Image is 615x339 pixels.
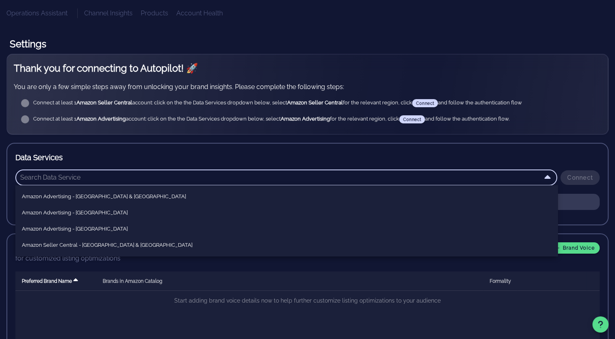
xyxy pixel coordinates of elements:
[22,278,72,284] span: Preferred Brand Name
[76,100,132,106] strong: Amazon Seller Central
[33,99,595,107] div: Connect at least 1 account: click on the the Data Services dropdown below, select for the relevan...
[592,316,609,333] button: Support
[76,116,126,122] strong: Amazon Advertising
[33,115,595,123] div: Connect at least 1 account: click on the the Data Services dropdown below, select for the relevan...
[14,82,601,92] p: You are only a few simple steps away from unlocking your brand insights. Please complete the foll...
[15,291,600,310] td: Start adding brand voice details now to help further customize listing optimizations to your audi...
[22,226,551,232] div: Amazon Advertising - [GEOGRAPHIC_DATA]
[490,278,511,284] span: Formality
[6,34,609,54] h1: Settings
[554,244,595,252] span: Brand Voice
[15,152,600,163] h3: Data Services
[103,278,162,284] span: Brands in Amazon Catalog
[14,61,601,76] h2: Thank you for connecting to Autopilot! 🚀
[22,242,551,248] div: Amazon Seller Central - [GEOGRAPHIC_DATA] & [GEOGRAPHIC_DATA]
[22,193,551,200] div: Amazon Advertising - [GEOGRAPHIC_DATA] & [GEOGRAPHIC_DATA]
[22,210,551,216] div: Amazon Advertising - [GEOGRAPHIC_DATA]
[281,116,330,122] strong: Amazon Advertising
[15,254,600,263] div: for customized listing optimizations
[15,271,96,291] th: Preferred Brand Name: Sorted ascending. Activate to sort descending.
[96,271,483,291] th: Brands in Amazon Catalog
[548,242,600,254] button: Brand Voice
[20,171,541,184] input: Search Data Service
[483,271,518,291] th: Formality
[287,100,343,106] strong: Amazon Seller Central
